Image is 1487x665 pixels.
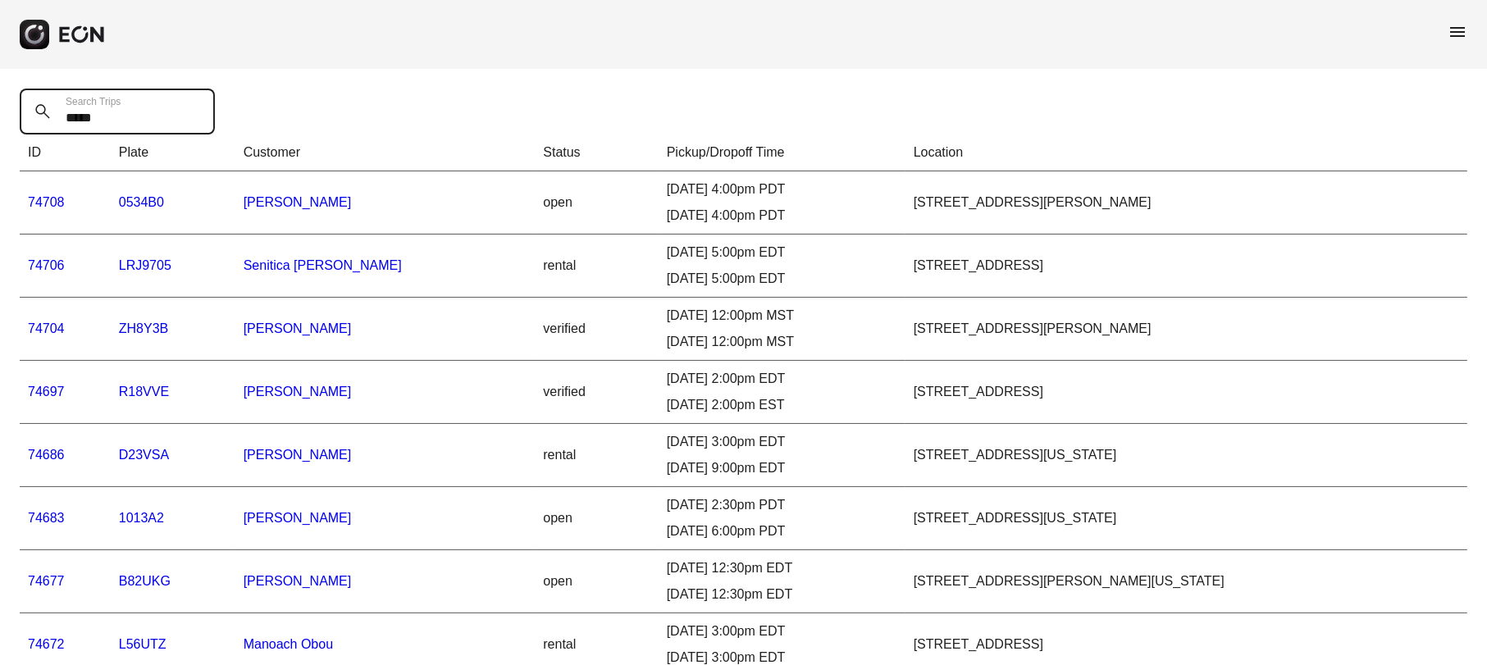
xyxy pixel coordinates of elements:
[244,448,352,462] a: [PERSON_NAME]
[667,622,897,641] div: [DATE] 3:00pm EDT
[535,171,658,235] td: open
[905,550,1467,613] td: [STREET_ADDRESS][PERSON_NAME][US_STATE]
[244,637,333,651] a: Manoach Obou
[244,195,352,209] a: [PERSON_NAME]
[28,258,65,272] a: 74706
[244,258,402,272] a: Senitica [PERSON_NAME]
[667,206,897,225] div: [DATE] 4:00pm PDT
[905,171,1467,235] td: [STREET_ADDRESS][PERSON_NAME]
[905,361,1467,424] td: [STREET_ADDRESS]
[244,574,352,588] a: [PERSON_NAME]
[535,134,658,171] th: Status
[667,332,897,352] div: [DATE] 12:00pm MST
[119,321,168,335] a: ZH8Y3B
[667,558,897,578] div: [DATE] 12:30pm EDT
[535,361,658,424] td: verified
[28,637,65,651] a: 74672
[235,134,536,171] th: Customer
[20,134,111,171] th: ID
[535,235,658,298] td: rental
[667,369,897,389] div: [DATE] 2:00pm EDT
[28,574,65,588] a: 74677
[244,321,352,335] a: [PERSON_NAME]
[1448,22,1467,42] span: menu
[244,385,352,399] a: [PERSON_NAME]
[244,511,352,525] a: [PERSON_NAME]
[659,134,905,171] th: Pickup/Dropoff Time
[667,432,897,452] div: [DATE] 3:00pm EDT
[119,574,171,588] a: B82UKG
[66,95,121,108] label: Search Trips
[667,585,897,604] div: [DATE] 12:30pm EDT
[119,195,164,209] a: 0534B0
[119,385,169,399] a: R18VVE
[28,511,65,525] a: 74683
[905,424,1467,487] td: [STREET_ADDRESS][US_STATE]
[667,522,897,541] div: [DATE] 6:00pm PDT
[667,395,897,415] div: [DATE] 2:00pm EST
[667,180,897,199] div: [DATE] 4:00pm PDT
[119,448,169,462] a: D23VSA
[28,385,65,399] a: 74697
[667,458,897,478] div: [DATE] 9:00pm EDT
[119,511,164,525] a: 1013A2
[667,306,897,326] div: [DATE] 12:00pm MST
[535,550,658,613] td: open
[905,235,1467,298] td: [STREET_ADDRESS]
[28,448,65,462] a: 74686
[535,424,658,487] td: rental
[667,269,897,289] div: [DATE] 5:00pm EDT
[667,243,897,262] div: [DATE] 5:00pm EDT
[119,637,166,651] a: L56UTZ
[535,487,658,550] td: open
[905,134,1467,171] th: Location
[905,487,1467,550] td: [STREET_ADDRESS][US_STATE]
[111,134,235,171] th: Plate
[667,495,897,515] div: [DATE] 2:30pm PDT
[535,298,658,361] td: verified
[28,321,65,335] a: 74704
[119,258,171,272] a: LRJ9705
[28,195,65,209] a: 74708
[905,298,1467,361] td: [STREET_ADDRESS][PERSON_NAME]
